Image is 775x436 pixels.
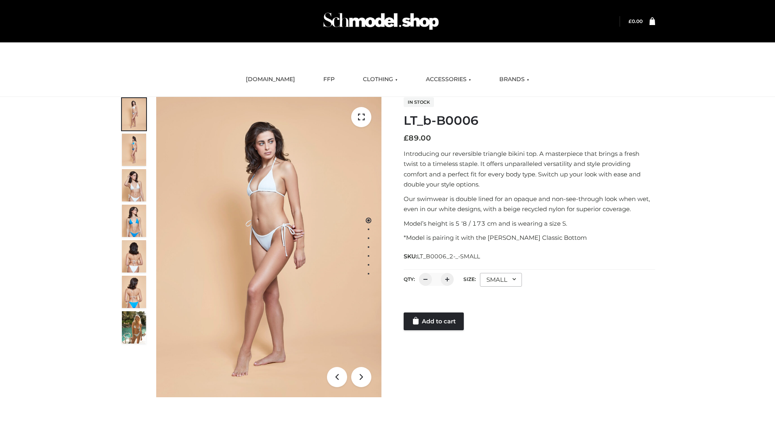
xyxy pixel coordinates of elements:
[628,18,632,24] span: £
[122,276,146,308] img: ArielClassicBikiniTop_CloudNine_AzureSky_OW114ECO_8-scaled.jpg
[320,5,442,37] img: Schmodel Admin 964
[404,276,415,282] label: QTY:
[628,18,643,24] bdi: 0.00
[122,311,146,344] img: Arieltop_CloudNine_AzureSky2.jpg
[493,71,535,88] a: BRANDS
[357,71,404,88] a: CLOTHING
[480,273,522,287] div: SMALL
[317,71,341,88] a: FFP
[404,233,655,243] p: *Model is pairing it with the [PERSON_NAME] Classic Bottom
[404,252,481,261] span: SKU:
[404,218,655,229] p: Model’s height is 5 ‘8 / 173 cm and is wearing a size S.
[156,97,381,397] img: ArielClassicBikiniTop_CloudNine_AzureSky_OW114ECO_1
[122,169,146,201] img: ArielClassicBikiniTop_CloudNine_AzureSky_OW114ECO_3-scaled.jpg
[420,71,477,88] a: ACCESSORIES
[122,240,146,272] img: ArielClassicBikiniTop_CloudNine_AzureSky_OW114ECO_7-scaled.jpg
[404,134,431,143] bdi: 89.00
[404,194,655,214] p: Our swimwear is double lined for an opaque and non-see-through look when wet, even in our white d...
[122,134,146,166] img: ArielClassicBikiniTop_CloudNine_AzureSky_OW114ECO_2-scaled.jpg
[417,253,480,260] span: LT_B0006_2-_-SMALL
[404,149,655,190] p: Introducing our reversible triangle bikini top. A masterpiece that brings a fresh twist to a time...
[463,276,476,282] label: Size:
[404,113,655,128] h1: LT_b-B0006
[404,97,434,107] span: In stock
[240,71,301,88] a: [DOMAIN_NAME]
[122,98,146,130] img: ArielClassicBikiniTop_CloudNine_AzureSky_OW114ECO_1-scaled.jpg
[404,312,464,330] a: Add to cart
[628,18,643,24] a: £0.00
[122,205,146,237] img: ArielClassicBikiniTop_CloudNine_AzureSky_OW114ECO_4-scaled.jpg
[404,134,408,143] span: £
